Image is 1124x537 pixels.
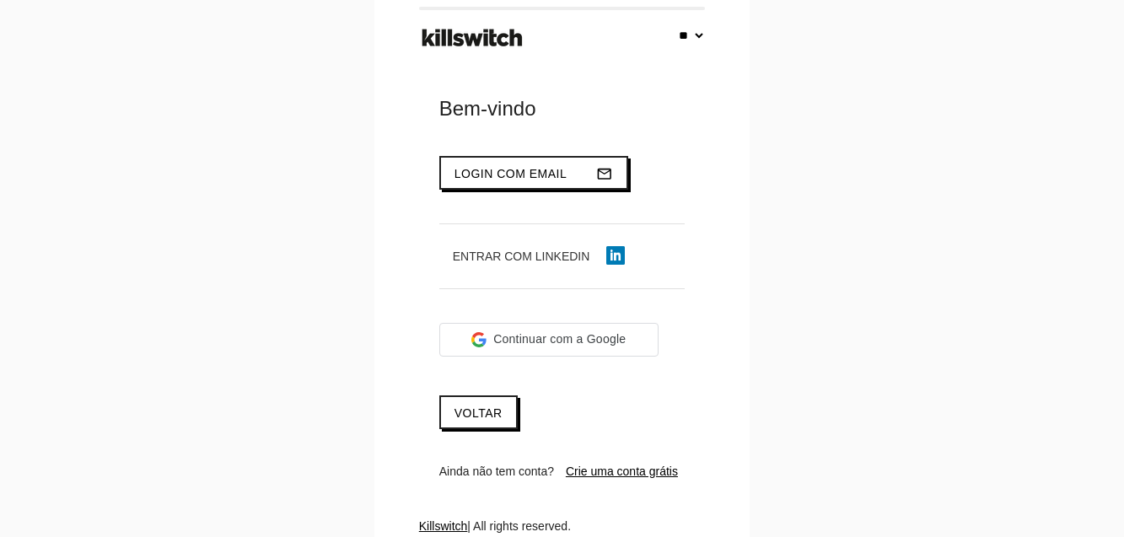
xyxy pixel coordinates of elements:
[418,23,526,53] img: ks-logo-black-footer.png
[439,323,659,357] div: Continuar com a Google
[606,246,625,265] img: linkedin-icon.png
[454,167,567,180] span: Login com email
[596,158,613,190] i: mail_outline
[439,465,554,478] span: Ainda não tem conta?
[439,395,518,429] a: Voltar
[493,330,626,348] span: Continuar com a Google
[419,519,468,533] a: Killswitch
[439,95,685,122] div: Bem-vindo
[439,241,639,271] button: Entrar com LinkedIn
[566,465,678,478] a: Crie uma conta grátis
[453,250,590,263] span: Entrar com LinkedIn
[439,156,629,190] button: Login com emailmail_outline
